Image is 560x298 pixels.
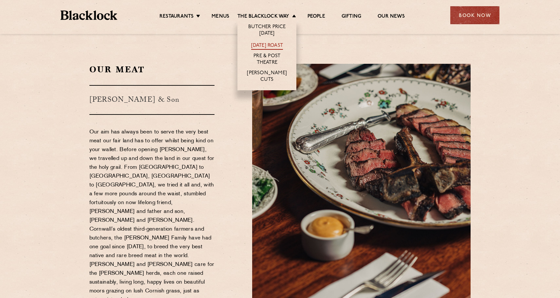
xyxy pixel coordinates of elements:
[89,85,215,115] h3: [PERSON_NAME] & Son
[237,13,289,21] a: The Blacklock Way
[89,64,215,75] h2: Our Meat
[308,13,325,21] a: People
[61,10,117,20] img: BL_Textured_Logo-footer-cropped.svg
[212,13,229,21] a: Menus
[342,13,361,21] a: Gifting
[159,13,194,21] a: Restaurants
[244,70,290,84] a: [PERSON_NAME] Cuts
[378,13,405,21] a: Our News
[450,6,499,24] div: Book Now
[244,53,290,67] a: Pre & Post Theatre
[244,24,290,38] a: Butcher Price [DATE]
[251,43,283,50] a: [DATE] Roast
